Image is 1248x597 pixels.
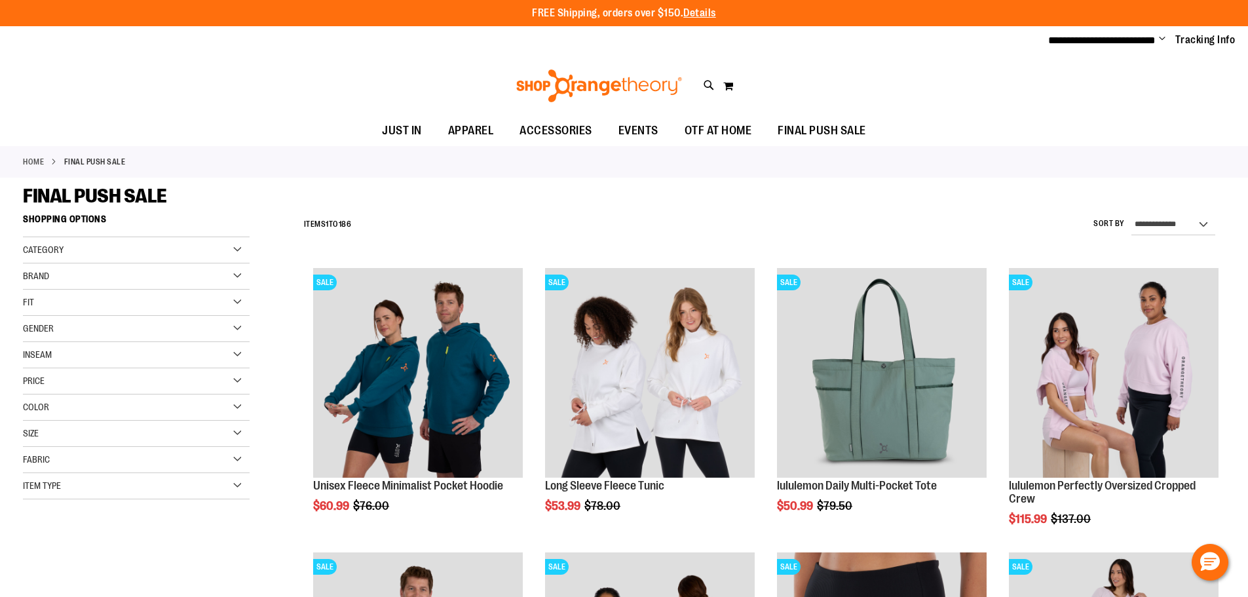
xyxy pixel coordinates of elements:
[777,268,987,478] img: lululemon Daily Multi-Pocket Tote
[545,268,755,478] img: Product image for Fleece Long Sleeve
[770,261,993,546] div: product
[506,116,605,146] a: ACCESSORIES
[382,116,422,145] span: JUST IN
[545,479,664,492] a: Long Sleeve Fleece Tunic
[618,116,658,145] span: EVENTS
[353,499,391,512] span: $76.00
[683,7,716,19] a: Details
[326,220,329,229] span: 1
[584,499,622,512] span: $78.00
[313,268,523,478] img: Unisex Fleece Minimalist Pocket Hoodie
[23,428,39,438] span: Size
[545,268,755,480] a: Product image for Fleece Long SleeveSALE
[777,275,801,290] span: SALE
[1009,512,1049,526] span: $115.99
[545,499,582,512] span: $53.99
[545,559,569,575] span: SALE
[777,499,815,512] span: $50.99
[23,349,52,360] span: Inseam
[777,559,801,575] span: SALE
[339,220,352,229] span: 186
[777,268,987,480] a: lululemon Daily Multi-Pocket ToteSALE
[64,156,126,168] strong: FINAL PUSH SALE
[435,116,507,146] a: APPAREL
[23,480,61,491] span: Item Type
[313,559,337,575] span: SALE
[520,116,592,145] span: ACCESSORIES
[1002,261,1225,558] div: product
[23,156,44,168] a: Home
[369,116,435,146] a: JUST IN
[313,268,523,480] a: Unisex Fleece Minimalist Pocket HoodieSALE
[23,208,250,237] strong: Shopping Options
[1051,512,1093,526] span: $137.00
[1093,218,1125,229] label: Sort By
[539,261,761,546] div: product
[1009,275,1032,290] span: SALE
[685,116,752,145] span: OTF AT HOME
[23,454,50,465] span: Fabric
[1009,559,1032,575] span: SALE
[307,261,529,546] div: product
[778,116,866,145] span: FINAL PUSH SALE
[545,275,569,290] span: SALE
[1192,544,1228,581] button: Hello, have a question? Let’s chat.
[817,499,854,512] span: $79.50
[23,323,54,334] span: Gender
[1159,33,1165,47] button: Account menu
[23,185,167,207] span: FINAL PUSH SALE
[313,479,503,492] a: Unisex Fleece Minimalist Pocket Hoodie
[23,402,49,412] span: Color
[304,214,352,235] h2: Items to
[23,297,34,307] span: Fit
[671,116,765,146] a: OTF AT HOME
[605,116,671,146] a: EVENTS
[1009,268,1219,478] img: lululemon Perfectly Oversized Cropped Crew
[313,275,337,290] span: SALE
[765,116,879,145] a: FINAL PUSH SALE
[313,499,351,512] span: $60.99
[514,69,684,102] img: Shop Orangetheory
[448,116,494,145] span: APPAREL
[23,271,49,281] span: Brand
[23,244,64,255] span: Category
[1175,33,1236,47] a: Tracking Info
[1009,479,1196,505] a: lululemon Perfectly Oversized Cropped Crew
[23,376,45,386] span: Price
[1009,268,1219,480] a: lululemon Perfectly Oversized Cropped CrewSALE
[777,479,937,492] a: lululemon Daily Multi-Pocket Tote
[532,6,716,21] p: FREE Shipping, orders over $150.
